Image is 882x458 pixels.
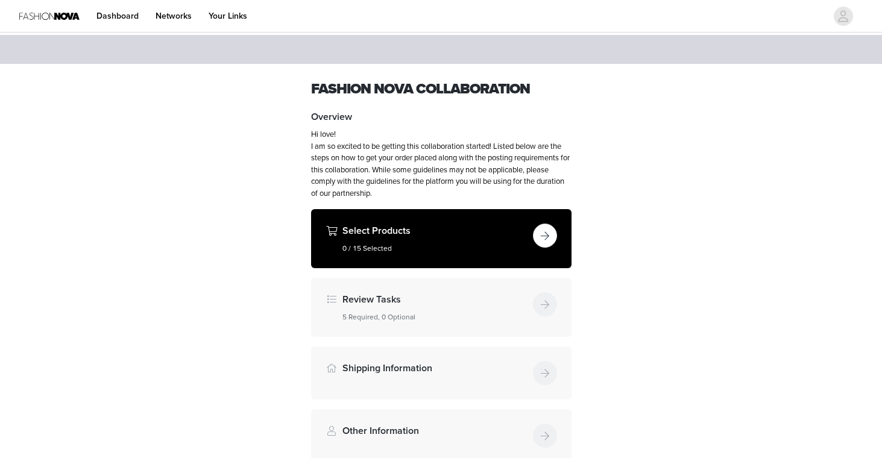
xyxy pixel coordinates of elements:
div: Select Products [311,209,572,268]
h4: Other Information [342,424,528,438]
h5: 0 / 15 Selected [342,243,528,254]
a: Networks [148,2,199,30]
img: Fashion Nova Logo [19,2,80,30]
a: Your Links [201,2,254,30]
p: Hi love! [311,129,572,141]
h4: Select Products [342,224,528,238]
h1: Fashion Nova Collaboration [311,78,572,100]
h4: Review Tasks [342,292,528,307]
div: Shipping Information [311,347,572,400]
h4: Shipping Information [342,361,528,375]
a: Dashboard [89,2,146,30]
div: avatar [837,7,849,26]
h5: 5 Required, 0 Optional [342,312,528,322]
div: Review Tasks [311,278,572,337]
p: I am so excited to be getting this collaboration started! Listed below are the steps on how to ge... [311,141,572,200]
h4: Overview [311,110,572,124]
